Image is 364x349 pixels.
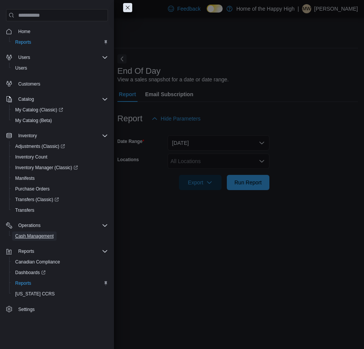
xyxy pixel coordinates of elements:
[18,54,30,60] span: Users
[12,105,66,114] a: My Catalog (Classic)
[18,222,41,228] span: Operations
[15,65,27,71] span: Users
[15,39,31,45] span: Reports
[15,280,31,286] span: Reports
[12,142,108,151] span: Adjustments (Classic)
[15,79,108,88] span: Customers
[15,247,108,256] span: Reports
[12,174,108,183] span: Manifests
[15,233,54,239] span: Cash Management
[15,186,50,192] span: Purchase Orders
[9,173,111,184] button: Manifests
[12,116,55,125] a: My Catalog (Beta)
[15,79,43,89] a: Customers
[12,268,108,277] span: Dashboards
[15,143,65,149] span: Adjustments (Classic)
[15,175,35,181] span: Manifests
[12,105,108,114] span: My Catalog (Classic)
[15,259,60,265] span: Canadian Compliance
[9,267,111,278] a: Dashboards
[9,105,111,115] a: My Catalog (Classic)
[15,107,63,113] span: My Catalog (Classic)
[12,195,108,204] span: Transfers (Classic)
[15,207,34,213] span: Transfers
[12,152,51,162] a: Inventory Count
[12,289,108,298] span: Washington CCRS
[15,305,38,314] a: Settings
[15,154,47,160] span: Inventory Count
[12,116,108,125] span: My Catalog (Beta)
[9,37,111,48] button: Reports
[15,117,52,124] span: My Catalog (Beta)
[3,94,111,105] button: Catalog
[12,184,53,194] a: Purchase Orders
[18,133,37,139] span: Inventory
[12,163,81,172] a: Inventory Manager (Classic)
[3,52,111,63] button: Users
[9,257,111,267] button: Canadian Compliance
[12,279,34,288] a: Reports
[15,291,55,297] span: [US_STATE] CCRS
[12,232,57,241] a: Cash Management
[12,163,108,172] span: Inventory Manager (Classic)
[9,278,111,289] button: Reports
[15,95,37,104] button: Catalog
[15,95,108,104] span: Catalog
[3,304,111,315] button: Settings
[18,29,30,35] span: Home
[18,81,40,87] span: Customers
[3,246,111,257] button: Reports
[9,63,111,73] button: Users
[9,184,111,194] button: Purchase Orders
[15,305,108,314] span: Settings
[12,268,49,277] a: Dashboards
[18,96,34,102] span: Catalog
[15,165,78,171] span: Inventory Manager (Classic)
[15,197,59,203] span: Transfers (Classic)
[9,205,111,216] button: Transfers
[9,231,111,241] button: Cash Management
[12,63,30,73] a: Users
[15,27,33,36] a: Home
[12,63,108,73] span: Users
[18,306,35,313] span: Settings
[3,130,111,141] button: Inventory
[15,247,37,256] button: Reports
[12,232,108,241] span: Cash Management
[9,194,111,205] a: Transfers (Classic)
[12,38,108,47] span: Reports
[15,221,44,230] button: Operations
[12,257,63,267] a: Canadian Compliance
[12,152,108,162] span: Inventory Count
[12,206,108,215] span: Transfers
[3,78,111,89] button: Customers
[12,38,34,47] a: Reports
[12,289,58,298] a: [US_STATE] CCRS
[12,142,68,151] a: Adjustments (Classic)
[3,220,111,231] button: Operations
[18,248,34,254] span: Reports
[12,184,108,194] span: Purchase Orders
[9,115,111,126] button: My Catalog (Beta)
[12,257,108,267] span: Canadian Compliance
[15,27,108,36] span: Home
[9,289,111,299] button: [US_STATE] CCRS
[15,221,108,230] span: Operations
[15,270,46,276] span: Dashboards
[123,3,132,12] button: Close this dialog
[15,131,108,140] span: Inventory
[3,26,111,37] button: Home
[6,23,108,316] nav: Complex example
[9,162,111,173] a: Inventory Manager (Classic)
[15,53,33,62] button: Users
[9,141,111,152] a: Adjustments (Classic)
[12,174,38,183] a: Manifests
[12,206,37,215] a: Transfers
[12,279,108,288] span: Reports
[15,53,108,62] span: Users
[12,195,62,204] a: Transfers (Classic)
[9,152,111,162] button: Inventory Count
[15,131,40,140] button: Inventory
